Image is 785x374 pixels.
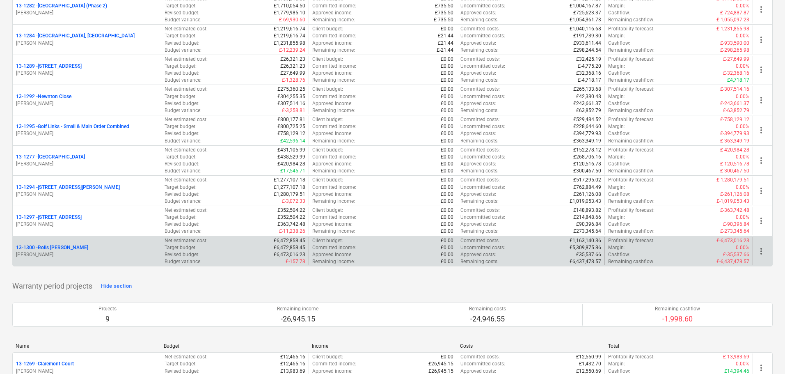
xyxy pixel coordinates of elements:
p: Cashflow : [608,70,630,77]
p: £0.00 [441,123,453,130]
p: £-307,514.16 [720,86,749,93]
p: £21.44 [438,40,453,47]
span: more_vert [756,95,766,105]
p: 0.00% [736,154,749,161]
p: [PERSON_NAME] [16,130,158,137]
p: Remaining cashflow : [608,138,655,145]
p: £-120,516.78 [720,161,749,167]
span: more_vert [756,5,766,14]
p: £0.00 [441,228,453,235]
p: £420,984.28 [277,161,305,167]
p: Committed income : [312,63,356,70]
p: £-1,231,855.98 [716,25,749,32]
p: £0.00 [441,207,453,214]
p: Budget variance : [165,47,201,54]
p: Approved costs : [460,9,496,16]
p: £1,277,107.18 [274,177,305,184]
p: Approved income : [312,221,352,228]
p: Approved income : [312,161,352,167]
p: £26,321.23 [280,56,305,63]
p: Revised budget : [165,161,199,167]
p: £394,779.93 [573,130,601,137]
p: Margin : [608,123,625,130]
p: £261,126.08 [573,191,601,198]
p: Committed costs : [460,147,500,154]
p: Margin : [608,93,625,100]
p: £191,739.30 [573,32,601,39]
p: £431,105.99 [277,147,305,154]
p: 13-1294 - [STREET_ADDRESS][PERSON_NAME] [16,184,120,191]
p: Profitability forecast : [608,147,655,154]
p: Remaining costs : [460,198,499,205]
p: Cashflow : [608,161,630,167]
p: £0.00 [441,56,453,63]
p: Remaining costs : [460,47,499,54]
p: [PERSON_NAME] [16,161,158,167]
p: £0.00 [441,161,453,167]
p: £0.00 [441,25,453,32]
p: £363,742.48 [277,221,305,228]
p: Margin : [608,63,625,70]
p: £-3,258.81 [282,107,305,114]
p: Committed income : [312,32,356,39]
p: Client budget : [312,147,343,154]
span: more_vert [756,186,766,196]
p: £-363,742.48 [720,207,749,214]
p: Remaining costs : [460,107,499,114]
p: Committed income : [312,184,356,191]
p: £0.00 [441,107,453,114]
button: Hide section [99,280,134,293]
p: Cashflow : [608,221,630,228]
p: Client budget : [312,86,343,93]
p: Committed costs : [460,86,500,93]
p: £352,504.22 [277,214,305,221]
p: Remaining cashflow : [608,198,655,205]
p: £273,345.64 [573,228,601,235]
p: Profitability forecast : [608,177,655,184]
p: Target budget : [165,123,197,130]
div: Hide section [101,282,132,291]
p: £0.00 [441,221,453,228]
p: Profitability forecast : [608,56,655,63]
div: 13-1294 -[STREET_ADDRESS][PERSON_NAME][PERSON_NAME] [16,184,158,198]
p: Remaining income : [312,167,355,174]
p: Committed costs : [460,25,500,32]
span: more_vert [756,125,766,135]
p: £0.00 [441,184,453,191]
p: £0.00 [441,237,453,244]
p: £90,396.84 [576,221,601,228]
p: Target budget : [165,2,197,9]
p: £0.00 [441,191,453,198]
p: Budget variance : [165,16,201,23]
p: £32,425.19 [576,56,601,63]
p: Approved costs : [460,191,496,198]
p: £-11,238.26 [279,228,305,235]
div: 13-1277 -[GEOGRAPHIC_DATA][PERSON_NAME] [16,154,158,167]
p: Client budget : [312,116,343,123]
p: Remaining costs : [460,138,499,145]
p: [PERSON_NAME] [16,40,158,47]
p: £0.00 [441,167,453,174]
p: £0.00 [441,154,453,161]
p: Approved costs : [460,100,496,107]
p: Committed costs : [460,56,500,63]
p: Cashflow : [608,40,630,47]
p: Approved income : [312,130,352,137]
p: £152,278.12 [573,147,601,154]
p: £-63,852.79 [723,107,749,114]
p: £0.00 [441,86,453,93]
p: £529,484.52 [573,116,601,123]
p: £-1,280,179.51 [716,177,749,184]
p: Uncommitted costs : [460,32,505,39]
p: Remaining cashflow : [608,107,655,114]
p: Remaining cashflow : [608,167,655,174]
p: Target budget : [165,244,197,251]
p: Revised budget : [165,221,199,228]
p: £42,596.14 [280,138,305,145]
p: Uncommitted costs : [460,93,505,100]
p: Net estimated cost : [165,147,208,154]
p: £1,231,855.98 [274,40,305,47]
p: £-69,930.60 [279,16,305,23]
p: Remaining cashflow : [608,47,655,54]
p: £-300,467.50 [720,167,749,174]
